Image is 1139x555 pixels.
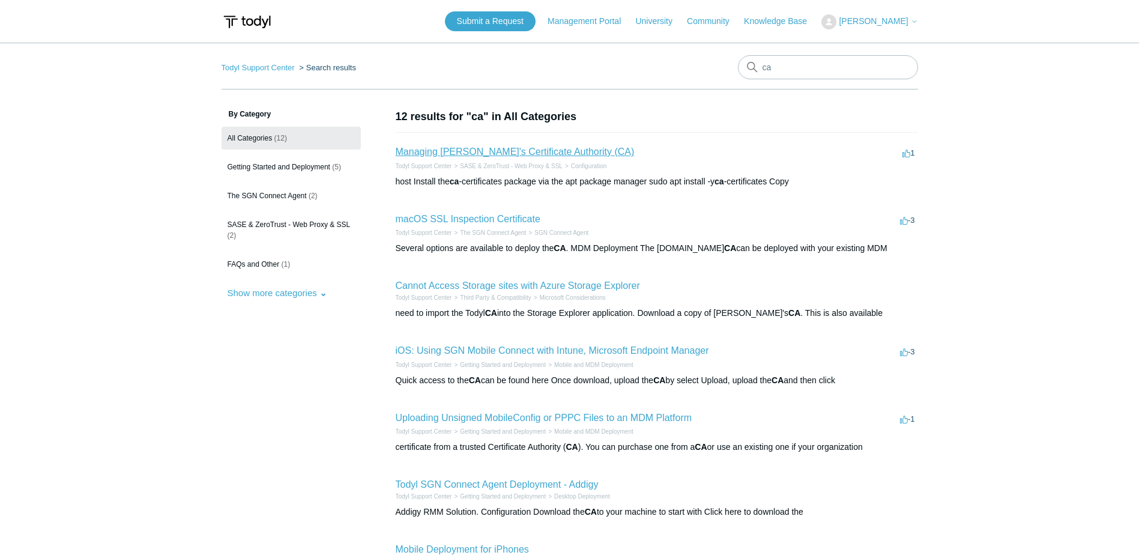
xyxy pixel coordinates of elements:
[534,229,588,236] a: SGN Connect Agent
[228,163,330,171] span: Getting Started and Deployment
[566,442,578,452] em: CA
[788,308,800,318] em: CA
[452,293,531,302] li: Third Party & Compatibility
[396,413,692,423] a: Uploading Unsigned MobileConfig or PPPC Files to an MDM Platform
[546,492,610,501] li: Desktop Deployment
[396,493,452,500] a: Todyl Support Center
[460,362,546,368] a: Getting Started and Deployment
[485,308,497,318] em: CA
[396,428,452,435] a: Todyl Support Center
[222,11,273,33] img: Todyl Support Center Help Center home page
[452,360,546,369] li: Getting Started and Deployment
[222,63,295,72] a: Todyl Support Center
[396,109,918,125] h1: 12 results for "ca" in All Categories
[460,493,546,500] a: Getting Started and Deployment
[452,427,546,436] li: Getting Started and Deployment
[222,282,333,304] button: Show more categories
[839,16,908,26] span: [PERSON_NAME]
[396,162,452,171] li: Todyl Support Center
[222,184,361,207] a: The SGN Connect Agent (2)
[546,427,633,436] li: Mobile and MDM Deployment
[452,228,526,237] li: The SGN Connect Agent
[452,162,562,171] li: SASE & ZeroTrust - Web Proxy & SSL
[222,213,361,247] a: SASE & ZeroTrust - Web Proxy & SSL (2)
[396,441,918,453] div: certificate from a trusted Certificate Authority ( ). You can purchase one from a or use an exist...
[396,242,918,255] div: Several options are available to deploy the . MDM Deployment The [DOMAIN_NAME] can be deployed wi...
[548,15,633,28] a: Management Portal
[554,243,566,253] em: CA
[738,55,918,79] input: Search
[396,214,540,224] a: macOS SSL Inspection Certificate
[396,360,452,369] li: Todyl Support Center
[282,260,291,268] span: (1)
[396,294,452,301] a: Todyl Support Center
[695,442,707,452] em: CA
[228,192,307,200] span: The SGN Connect Agent
[396,147,635,157] a: Managing [PERSON_NAME]'s Certificate Authority (CA)
[396,506,918,518] div: Addigy RMM Solution. Configuration Download the to your machine to start with Click here to downl...
[396,362,452,368] a: Todyl Support Center
[396,544,529,554] a: Mobile Deployment for iPhones
[571,163,606,169] a: Configuration
[396,228,452,237] li: Todyl Support Center
[228,231,237,240] span: (2)
[531,293,606,302] li: Microsoft Considerations
[396,163,452,169] a: Todyl Support Center
[222,109,361,120] h3: By Category
[526,228,588,237] li: SGN Connect Agent
[460,428,546,435] a: Getting Started and Deployment
[274,134,287,142] span: (12)
[546,360,633,369] li: Mobile and MDM Deployment
[228,220,351,229] span: SASE & ZeroTrust - Web Proxy & SSL
[772,375,784,385] em: CA
[540,294,606,301] a: Microsoft Considerations
[396,307,918,320] div: need to import the Todyl into the Storage Explorer application. Download a copy of [PERSON_NAME]'...
[460,294,531,301] a: Third Party & Compatibility
[332,163,341,171] span: (5)
[445,11,536,31] a: Submit a Request
[396,229,452,236] a: Todyl Support Center
[309,192,318,200] span: (2)
[222,253,361,276] a: FAQs and Other (1)
[902,148,914,157] span: 1
[396,374,918,387] div: Quick access to the can be found here Once download, upload the by select Upload, upload the and ...
[563,162,606,171] li: Configuration
[450,177,459,186] em: ca
[222,63,297,72] li: Todyl Support Center
[396,293,452,302] li: Todyl Support Center
[687,15,742,28] a: Community
[396,175,918,188] div: host Install the -certificates package via the apt package manager sudo apt install -y -certifica...
[460,229,526,236] a: The SGN Connect Agent
[396,492,452,501] li: Todyl Support Center
[900,347,915,356] span: -3
[821,14,917,29] button: [PERSON_NAME]
[635,15,684,28] a: University
[900,216,915,225] span: -3
[396,427,452,436] li: Todyl Support Center
[228,134,273,142] span: All Categories
[396,479,599,490] a: Todyl SGN Connect Agent Deployment - Addigy
[228,260,280,268] span: FAQs and Other
[297,63,356,72] li: Search results
[396,345,709,356] a: iOS: Using SGN Mobile Connect with Intune, Microsoft Endpoint Manager
[900,414,915,423] span: -1
[554,362,633,368] a: Mobile and MDM Deployment
[554,428,633,435] a: Mobile and MDM Deployment
[469,375,481,385] em: CA
[460,163,563,169] a: SASE & ZeroTrust - Web Proxy & SSL
[724,243,736,253] em: CA
[452,492,546,501] li: Getting Started and Deployment
[554,493,610,500] a: Desktop Deployment
[715,177,724,186] em: ca
[396,281,640,291] a: Cannot Access Storage sites with Azure Storage Explorer
[222,127,361,150] a: All Categories (12)
[585,507,597,517] em: CA
[222,156,361,178] a: Getting Started and Deployment (5)
[653,375,665,385] em: CA
[744,15,819,28] a: Knowledge Base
